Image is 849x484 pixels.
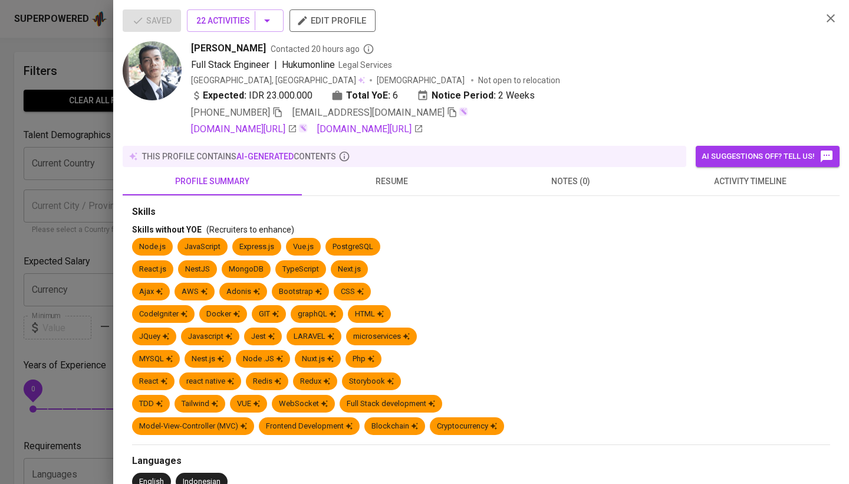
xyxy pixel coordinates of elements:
span: [DEMOGRAPHIC_DATA] [377,74,466,86]
div: LARAVEL [294,331,334,342]
b: Notice Period: [432,89,496,103]
div: GIT [259,309,279,320]
div: Storybook [349,376,394,387]
div: Node.js [139,241,166,253]
div: JQuey [139,331,169,342]
div: CSS [341,286,364,297]
span: (Recruiters to enhance) [206,225,294,234]
div: graphQL [298,309,336,320]
span: [PHONE_NUMBER] [191,107,270,118]
div: WebSocket [279,398,328,410]
div: Blockchain [371,421,418,432]
div: Nuxt.js [302,354,334,365]
div: Php [353,354,374,365]
button: 22 Activities [187,9,284,32]
div: VUE [237,398,260,410]
span: edit profile [299,13,366,28]
div: React.js [139,264,166,275]
div: react native [186,376,234,387]
div: AWS [182,286,208,297]
div: Bootstrap [279,286,322,297]
b: Expected: [203,89,246,103]
div: JavaScript [185,241,221,253]
div: Adonis [226,286,260,297]
div: Redis [253,376,281,387]
p: this profile contains contents [142,151,336,162]
div: MYSQL [139,354,173,365]
button: AI suggestions off? Tell us! [696,146,840,167]
div: Ajax [139,286,163,297]
span: Contacted 20 hours ago [271,43,374,55]
img: magic_wand.svg [459,107,468,116]
span: AI-generated [236,152,294,161]
div: Tailwind [182,398,218,410]
a: [DOMAIN_NAME][URL] [317,122,423,136]
div: Frontend Development [266,421,353,432]
svg: By Batam recruiter [363,43,374,55]
div: Vue.js [293,241,314,253]
button: edit profile [289,9,376,32]
a: edit profile [289,15,376,25]
div: Express.js [239,241,274,253]
span: Skills without YOE [132,225,202,234]
div: Next.js [338,264,361,275]
span: activity timeline [667,174,832,189]
div: React [139,376,167,387]
div: Cryptocurrency [437,421,497,432]
div: Full Stack development [347,398,435,410]
span: 22 Activities [196,14,274,28]
div: Model-View-Controller (MVC) [139,421,247,432]
span: resume [309,174,474,189]
div: IDR 23.000.000 [191,89,312,103]
span: Legal Services [338,60,392,70]
div: Docker [206,309,240,320]
div: PostgreSQL [333,241,373,253]
div: 2 Weeks [417,89,535,103]
div: HTML [355,309,384,320]
p: Not open to relocation [478,74,560,86]
div: NestJS [185,264,210,275]
div: Javascript [188,331,232,342]
img: magic_wand.svg [298,123,308,133]
span: | [274,58,277,72]
div: Jest [251,331,275,342]
div: Languages [132,454,830,468]
div: microservices [353,331,410,342]
span: Hukumonline [282,59,335,70]
span: profile summary [130,174,295,189]
span: Full Stack Engineer [191,59,269,70]
span: [PERSON_NAME] [191,41,266,55]
span: [EMAIL_ADDRESS][DOMAIN_NAME] [292,107,445,118]
div: [GEOGRAPHIC_DATA], [GEOGRAPHIC_DATA] [191,74,365,86]
div: MongoDB [229,264,264,275]
a: [DOMAIN_NAME][URL] [191,122,297,136]
div: TDD [139,398,163,410]
div: Nest.js [192,354,224,365]
span: 6 [393,89,398,103]
img: 8f3e2e2b3f5e2541ef7ee7e41f1b5899.jpg [123,41,182,100]
b: Total YoE: [346,89,390,103]
div: TypeScript [282,264,319,275]
div: Skills [132,205,830,219]
div: Node .JS [243,354,283,365]
span: notes (0) [488,174,653,189]
div: CodeIgniter [139,309,187,320]
div: Redux [300,376,330,387]
span: AI suggestions off? Tell us! [702,149,834,163]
